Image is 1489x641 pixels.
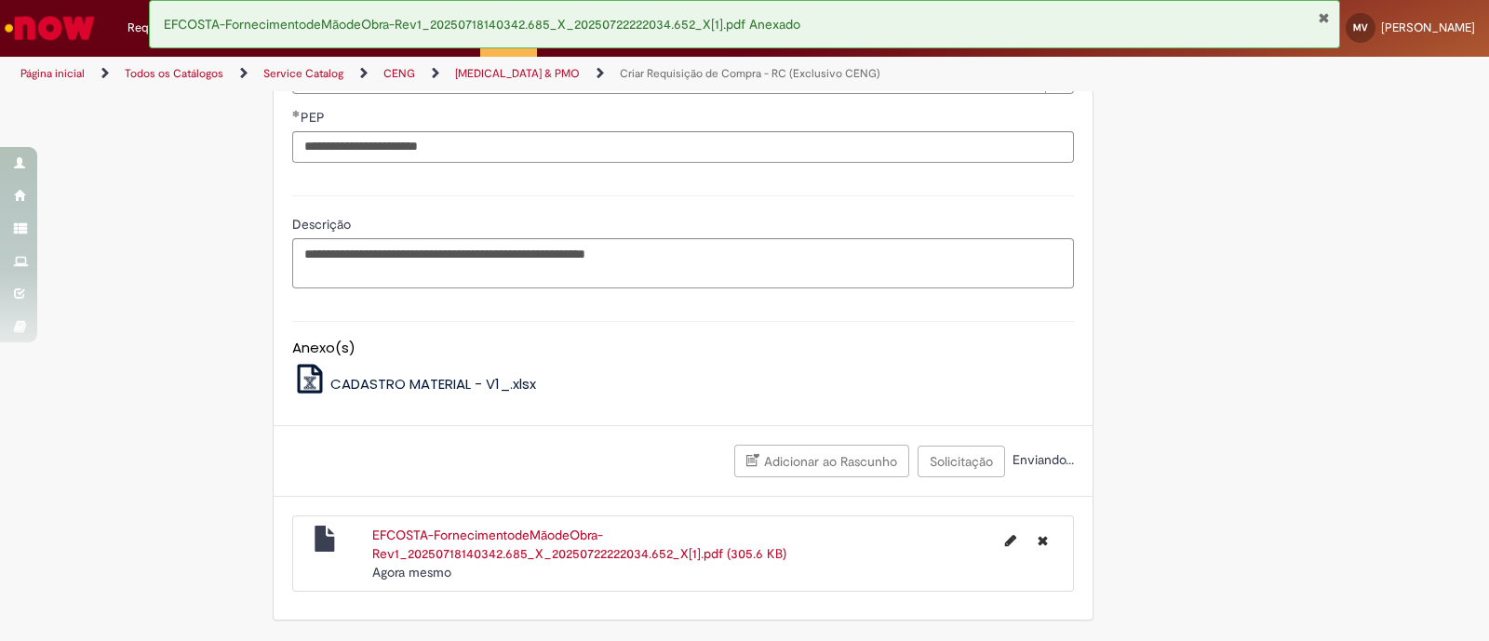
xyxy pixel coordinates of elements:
[372,564,451,581] time: 30/09/2025 16:35:53
[1009,451,1074,468] span: Enviando...
[127,19,193,37] span: Requisições
[372,527,786,562] a: EFCOSTA-FornecimentodeMãodeObra-Rev1_20250718140342.685_X_20250722222034.652_X[1].pdf (305.6 KB)
[1026,526,1059,555] button: Excluir EFCOSTA-FornecimentodeMãodeObra-Rev1_20250718140342.685_X_20250722222034.652_X[1].pdf
[455,66,580,81] a: [MEDICAL_DATA] & PMO
[14,57,979,91] ul: Trilhas de página
[292,216,355,233] span: Descrição
[1381,20,1475,35] span: [PERSON_NAME]
[620,66,880,81] a: Criar Requisição de Compra - RC (Exclusivo CENG)
[164,16,800,33] span: EFCOSTA-FornecimentodeMãodeObra-Rev1_20250718140342.685_X_20250722222034.652_X[1].pdf Anexado
[372,564,451,581] span: Agora mesmo
[292,110,301,117] span: Obrigatório Preenchido
[1353,21,1368,33] span: MV
[292,341,1074,356] h5: Anexo(s)
[994,526,1027,555] button: Editar nome de arquivo EFCOSTA-FornecimentodeMãodeObra-Rev1_20250718140342.685_X_20250722222034....
[125,66,223,81] a: Todos os Catálogos
[292,238,1074,288] textarea: Descrição
[292,374,537,394] a: CADASTRO MATERIAL - V1_.xlsx
[292,131,1074,163] input: PEP
[1318,10,1330,25] button: Fechar Notificação
[20,66,85,81] a: Página inicial
[301,109,329,126] span: PEP
[2,9,98,47] img: ServiceNow
[263,66,343,81] a: Service Catalog
[383,66,415,81] a: CENG
[330,374,536,394] span: CADASTRO MATERIAL - V1_.xlsx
